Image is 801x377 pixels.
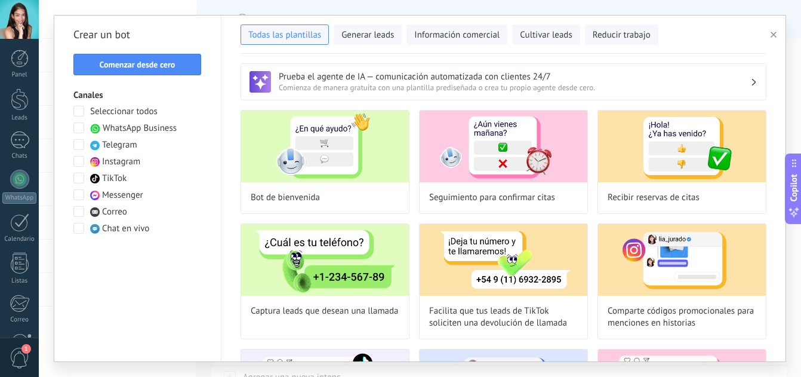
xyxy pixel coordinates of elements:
[420,224,587,296] img: Facilita que tus leads de TikTok soliciten una devolución de llamada
[102,173,127,185] span: TikTok
[279,82,750,93] span: Comienza de manera gratuita con una plantilla prediseñada o crea tu propio agente desde cero.
[2,235,37,243] div: Calendario
[414,29,500,41] span: Información comercial
[251,192,320,204] span: Bot de bienvenida
[406,24,507,45] button: Información comercial
[102,223,149,235] span: Chat en vivo
[2,192,36,204] div: WhatsApp
[73,90,202,101] h3: Canales
[598,111,766,182] img: Recibir reservas de citas
[2,114,37,122] div: Leads
[102,139,137,151] span: Telegram
[512,24,580,45] button: Cultivar leads
[2,277,37,285] div: Listas
[21,344,31,354] span: 1
[420,111,587,182] img: Seguimiento para confirmar citas
[520,29,572,41] span: Cultivar leads
[73,25,202,44] h2: Crear un bot
[429,192,555,204] span: Seguimiento para confirmar citas
[608,192,700,204] span: Recibir reservas de citas
[429,305,578,329] span: Facilita que tus leads de TikTok soliciten una devolución de llamada
[341,29,394,41] span: Generar leads
[251,305,399,317] span: Captura leads que desean una llamada
[241,24,329,45] button: Todas las plantillas
[2,71,37,79] div: Panel
[90,106,158,118] span: Seleccionar todos
[102,189,143,201] span: Messenger
[2,152,37,160] div: Chats
[585,24,658,45] button: Reducir trabajo
[102,156,140,168] span: Instagram
[73,54,201,75] button: Comenzar desde cero
[279,71,750,82] h3: Prueba el agente de IA — comunicación automatizada con clientes 24/7
[102,206,127,218] span: Correo
[103,122,177,134] span: WhatsApp Business
[100,60,175,69] span: Comenzar desde cero
[788,174,800,201] span: Copilot
[334,24,402,45] button: Generar leads
[598,224,766,296] img: Comparte códigos promocionales para menciones en historias
[2,316,37,324] div: Correo
[241,111,409,182] img: Bot de bienvenida
[241,224,409,296] img: Captura leads que desean una llamada
[248,29,321,41] span: Todas las plantillas
[593,29,651,41] span: Reducir trabajo
[608,305,756,329] span: Comparte códigos promocionales para menciones en historias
